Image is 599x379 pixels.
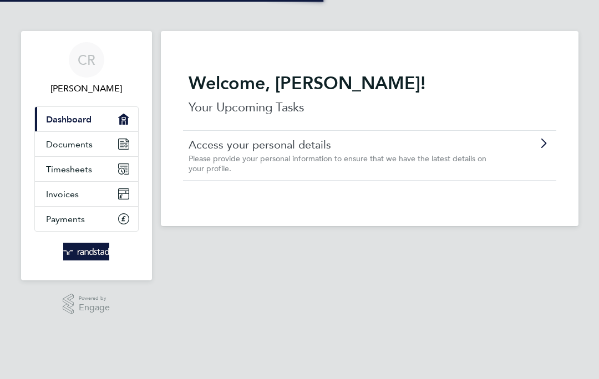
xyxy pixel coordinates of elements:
[79,303,110,313] span: Engage
[35,132,138,156] a: Documents
[35,107,138,131] a: Dashboard
[46,164,92,175] span: Timesheets
[34,82,139,95] span: Colin Ratcliffe
[34,243,139,260] a: Go to home page
[46,189,79,199] span: Invoices
[189,137,502,152] a: Access your personal details
[34,42,139,95] a: CR[PERSON_NAME]
[63,294,110,315] a: Powered byEngage
[35,207,138,231] a: Payments
[189,99,551,116] p: Your Upcoming Tasks
[78,53,95,67] span: CR
[46,114,92,125] span: Dashboard
[189,153,486,173] span: Please provide your personal information to ensure that we have the latest details on your profile.
[35,157,138,181] a: Timesheets
[35,182,138,206] a: Invoices
[46,139,93,150] span: Documents
[79,294,110,303] span: Powered by
[21,31,152,280] nav: Main navigation
[46,214,85,224] span: Payments
[63,243,109,260] img: randstad-logo-retina.png
[189,72,551,94] h2: Welcome, [PERSON_NAME]!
